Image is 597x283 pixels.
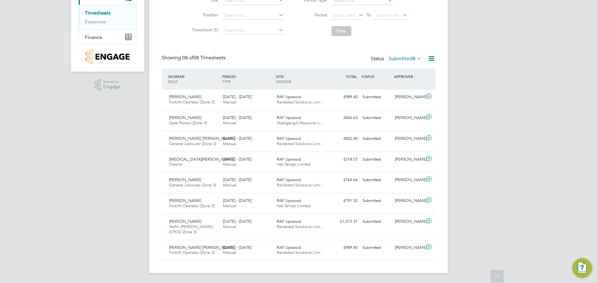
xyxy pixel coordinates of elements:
[85,34,102,40] span: Finance
[346,74,357,79] span: TOTAL
[360,92,392,102] div: Submitted
[328,92,360,102] div: £989.40
[392,92,425,102] div: [PERSON_NAME]
[190,12,218,18] label: Position
[572,258,592,278] button: Engage Resource Center
[283,74,285,79] span: /
[299,12,327,18] label: Period
[103,79,121,84] span: Powered by
[360,196,392,206] div: Submitted
[78,49,137,64] a: Go to home page
[190,27,218,33] label: Timesheet ID
[360,134,392,144] div: Submitted
[235,74,237,79] span: /
[169,250,215,255] span: Forklift Operator (Zone 3)
[79,30,137,44] button: Finance
[277,224,324,229] span: Randstad Solutions Limi…
[223,224,236,229] span: Manual
[169,245,234,250] span: [PERSON_NAME] [PERSON_NAME]
[392,175,425,185] div: [PERSON_NAME]
[223,136,252,141] span: [DATE] - [DATE]
[169,219,201,224] span: [PERSON_NAME]
[169,162,183,167] span: Cleaner
[223,99,236,105] span: Manual
[360,175,392,185] div: Submitted
[365,11,373,19] span: To
[392,196,425,206] div: [PERSON_NAME]
[277,120,324,126] span: Madigangill Resource Li…
[392,71,425,82] div: APPROVER
[223,157,252,162] span: [DATE] - [DATE]
[276,79,291,84] span: VENDOR
[169,224,213,235] span: Traffic [PERSON_NAME] (CPCS) (Zone 3)
[169,198,201,203] span: [PERSON_NAME]
[413,56,415,62] span: 8
[392,134,425,144] div: [PERSON_NAME]
[223,203,236,208] span: Manual
[392,154,425,165] div: [PERSON_NAME]
[360,154,392,165] div: Submitted
[392,217,425,227] div: [PERSON_NAME]
[220,71,274,87] div: PERIOD
[389,56,422,62] label: Submitted
[392,113,425,123] div: [PERSON_NAME]
[169,141,216,146] span: General Labourer (Zone 3)
[328,243,360,253] div: £989.40
[223,94,252,99] span: [DATE] - [DATE]
[169,182,216,188] span: General Labourer (Zone 3)
[277,94,301,99] span: RAF Upwood
[360,217,392,227] div: Submitted
[182,55,226,61] span: 08 Timesheets
[103,84,121,89] span: Engage
[223,182,236,188] span: Manual
[277,157,301,162] span: RAF Upwood
[169,120,207,126] span: Gate Person (Zone 3)
[222,11,284,20] input: Search for...
[85,10,111,16] a: Timesheets
[360,243,392,253] div: Submitted
[184,74,185,79] span: /
[277,162,311,167] span: Net Temps Limited
[376,12,399,18] span: Select date
[277,115,301,120] span: RAF Upwood
[328,217,360,227] div: £1,073.31
[167,71,220,87] div: WORKER
[223,250,236,255] span: Manual
[277,182,324,188] span: Randstad Solutions Limi…
[328,196,360,206] div: £791.52
[392,243,425,253] div: [PERSON_NAME]
[223,120,236,126] span: Manual
[223,141,236,146] span: Manual
[328,175,360,185] div: £764.64
[277,177,301,182] span: RAF Upwood
[277,141,324,146] span: Randstad Solutions Limi…
[223,177,252,182] span: [DATE] - [DATE]
[328,134,360,144] div: £802.40
[169,203,215,208] span: Forklift Operator (Zone 3)
[223,162,236,167] span: Manual
[331,26,351,36] button: Filter
[223,245,252,250] span: [DATE] - [DATE]
[222,79,231,84] span: TYPE
[169,157,234,162] span: [MEDICAL_DATA][PERSON_NAME]
[169,99,215,105] span: Forklift Operator (Zone 3)
[182,55,193,61] span: 08 of
[169,136,234,141] span: [PERSON_NAME] [PERSON_NAME]
[169,94,201,99] span: [PERSON_NAME]
[223,198,252,203] span: [DATE] - [DATE]
[222,26,284,35] input: Search for...
[277,136,301,141] span: RAF Upwood
[371,55,423,63] div: Status
[223,219,252,224] span: [DATE] - [DATE]
[79,5,137,30] div: Timesheets
[86,49,129,64] img: countryside-properties-logo-retina.png
[223,115,252,120] span: [DATE] - [DATE]
[277,219,301,224] span: RAF Upwood
[332,12,355,18] span: Select date
[277,245,301,250] span: RAF Upwood
[169,115,201,120] span: [PERSON_NAME]
[277,99,324,105] span: Randstad Solutions Limi…
[169,177,201,182] span: [PERSON_NAME]
[85,19,106,25] a: Expenses
[95,79,121,91] a: Powered byEngage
